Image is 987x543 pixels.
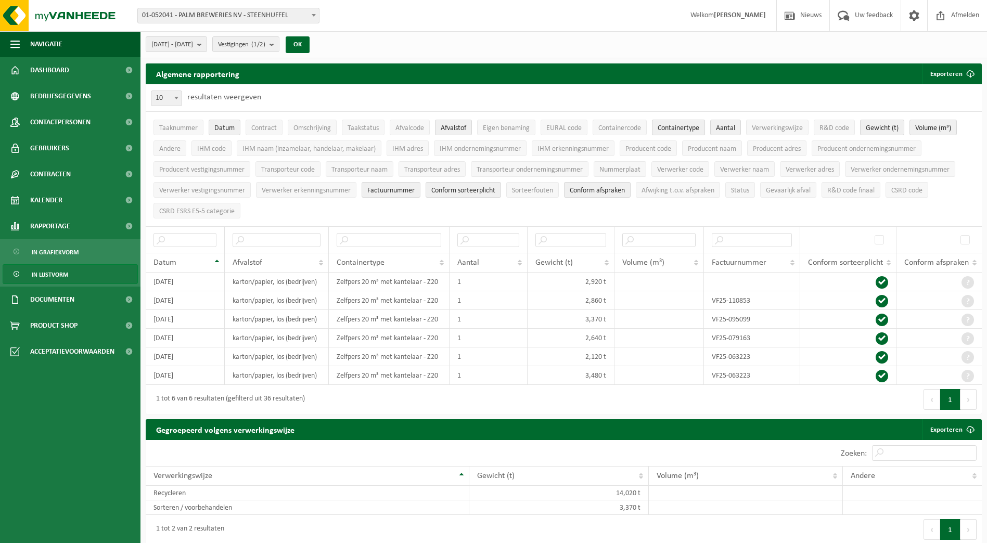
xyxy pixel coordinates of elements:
button: TaaknummerTaaknummer: Activate to remove sorting [153,120,203,135]
span: Vestigingen [218,37,265,53]
span: Contactpersonen [30,109,91,135]
span: Rapportage [30,213,70,239]
span: Transporteur naam [331,166,388,174]
span: CSRD ESRS E5-5 categorie [159,208,235,215]
button: ContainercodeContainercode: Activate to sort [593,120,647,135]
button: IHM erkenningsnummerIHM erkenningsnummer: Activate to sort [532,140,614,156]
span: Containercode [598,124,641,132]
td: 1 [450,329,528,347]
td: Zelfpers 20 m³ met kantelaar - Z20 [329,273,450,291]
button: AfvalcodeAfvalcode: Activate to sort [390,120,430,135]
button: IHM naam (inzamelaar, handelaar, makelaar)IHM naam (inzamelaar, handelaar, makelaar): Activate to... [237,140,381,156]
span: EURAL code [546,124,582,132]
span: Taaknummer [159,124,198,132]
td: 2,640 t [528,329,614,347]
span: Sorteerfouten [512,187,553,195]
span: IHM ondernemingsnummer [440,145,521,153]
button: IHM codeIHM code: Activate to sort [191,140,232,156]
span: Eigen benaming [483,124,530,132]
span: Acceptatievoorwaarden [30,339,114,365]
button: Verwerker naamVerwerker naam: Activate to sort [714,161,775,177]
button: Transporteur adresTransporteur adres: Activate to sort [399,161,466,177]
span: Contract [251,124,277,132]
button: VerwerkingswijzeVerwerkingswijze: Activate to sort [746,120,809,135]
td: [DATE] [146,291,225,310]
span: Afvalstof [441,124,466,132]
span: 10 [151,90,182,106]
td: karton/papier, los (bedrijven) [225,347,329,366]
td: VF25-095099 [704,310,800,329]
td: 1 [450,366,528,385]
button: Producent adresProducent adres: Activate to sort [747,140,806,156]
button: ContainertypeContainertype: Activate to sort [652,120,705,135]
span: 01-052041 - PALM BREWERIES NV - STEENHUFFEL [138,8,319,23]
button: CSRD ESRS E5-5 categorieCSRD ESRS E5-5 categorie: Activate to sort [153,203,240,218]
a: Exporteren [922,419,981,440]
td: [DATE] [146,273,225,291]
td: Zelfpers 20 m³ met kantelaar - Z20 [329,310,450,329]
span: Conform sorteerplicht [808,258,883,267]
h2: Algemene rapportering [146,63,250,84]
span: Kalender [30,187,62,213]
div: 1 tot 6 van 6 resultaten (gefilterd uit 36 resultaten) [151,390,305,409]
h2: Gegroepeerd volgens verwerkingswijze [146,419,305,439]
td: [DATE] [146,329,225,347]
span: Verwerker code [657,166,703,174]
span: Afvalstof [233,258,262,267]
span: Conform afspraken [570,187,625,195]
span: Factuurnummer [712,258,766,267]
button: CSRD codeCSRD code: Activate to sort [886,182,928,198]
button: 1 [940,389,960,410]
td: 3,370 t [469,500,649,515]
button: OK [286,36,310,53]
span: R&D code [819,124,849,132]
button: Exporteren [922,63,981,84]
button: Transporteur codeTransporteur code: Activate to sort [255,161,321,177]
td: VF25-063223 [704,366,800,385]
span: [DATE] - [DATE] [151,37,193,53]
td: [DATE] [146,366,225,385]
button: Next [960,519,977,540]
td: karton/papier, los (bedrijven) [225,329,329,347]
span: Gewicht (t) [477,472,515,480]
td: Zelfpers 20 m³ met kantelaar - Z20 [329,291,450,310]
td: 2,860 t [528,291,614,310]
span: Gebruikers [30,135,69,161]
td: 2,120 t [528,347,614,366]
button: Gevaarlijk afval : Activate to sort [760,182,816,198]
button: Eigen benamingEigen benaming: Activate to sort [477,120,535,135]
span: 01-052041 - PALM BREWERIES NV - STEENHUFFEL [137,8,319,23]
span: In grafiekvorm [32,242,79,262]
span: Documenten [30,287,74,313]
button: R&D codeR&amp;D code: Activate to sort [814,120,855,135]
span: IHM adres [392,145,423,153]
label: Zoeken: [841,449,867,458]
button: Previous [924,519,940,540]
span: Andere [851,472,875,480]
span: In lijstvorm [32,265,68,285]
span: Transporteur code [261,166,315,174]
span: Gevaarlijk afval [766,187,811,195]
a: In grafiekvorm [3,242,138,262]
button: Producent codeProducent code: Activate to sort [620,140,677,156]
button: AndereAndere: Activate to sort [153,140,186,156]
button: Vestigingen(1/2) [212,36,279,52]
span: Contracten [30,161,71,187]
button: EURAL codeEURAL code: Activate to sort [541,120,587,135]
td: 3,480 t [528,366,614,385]
span: R&D code finaal [827,187,875,195]
span: Afwijking t.o.v. afspraken [642,187,714,195]
button: DatumDatum: Activate to sort [209,120,240,135]
span: Volume (m³) [915,124,951,132]
span: Verwerker naam [720,166,769,174]
span: 10 [151,91,182,106]
count: (1/2) [251,41,265,48]
span: Gewicht (t) [866,124,899,132]
td: karton/papier, los (bedrijven) [225,366,329,385]
td: 1 [450,291,528,310]
span: Andere [159,145,181,153]
td: VF25-079163 [704,329,800,347]
button: Transporteur naamTransporteur naam: Activate to sort [326,161,393,177]
button: IHM ondernemingsnummerIHM ondernemingsnummer: Activate to sort [434,140,527,156]
span: Verwerker vestigingsnummer [159,187,245,195]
